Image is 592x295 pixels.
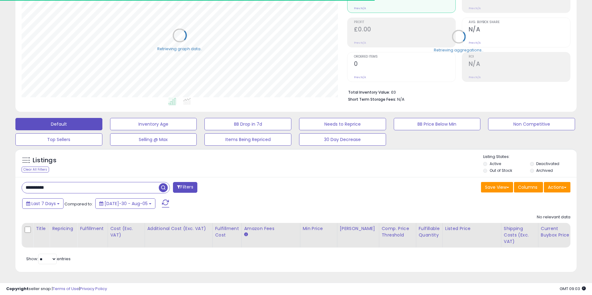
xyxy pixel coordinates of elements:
[105,200,148,207] span: [DATE]-30 - Aug-05
[53,286,79,292] a: Terms of Use
[215,225,239,238] div: Fulfillment Cost
[445,225,499,232] div: Listed Price
[157,46,202,51] div: Retrieving graph data..
[204,133,291,146] button: Items Being Repriced
[52,225,75,232] div: Repricing
[541,225,573,238] div: Current Buybox Price
[36,225,47,232] div: Title
[80,286,107,292] a: Privacy Policy
[490,161,501,166] label: Active
[173,182,197,193] button: Filters
[22,167,49,172] div: Clear All Filters
[110,118,197,130] button: Inventory Age
[303,225,335,232] div: Min Price
[80,225,105,232] div: Fulfillment
[536,168,553,173] label: Archived
[33,156,56,165] h5: Listings
[419,225,440,238] div: Fulfillable Quantity
[110,225,142,238] div: Cost (Exc. VAT)
[244,232,248,237] small: Amazon Fees.
[536,161,559,166] label: Deactivated
[26,256,71,262] span: Show: entries
[22,198,64,209] button: Last 7 Days
[6,286,107,292] div: seller snap | |
[434,47,483,53] div: Retrieving aggregations..
[6,286,29,292] strong: Copyright
[95,198,155,209] button: [DATE]-30 - Aug-05
[31,200,56,207] span: Last 7 Days
[299,133,386,146] button: 30 Day Decrease
[518,184,537,190] span: Columns
[544,182,570,192] button: Actions
[340,225,376,232] div: [PERSON_NAME]
[394,118,481,130] button: BB Price Below Min
[537,214,570,220] div: No relevant data
[244,225,298,232] div: Amazon Fees
[382,225,413,238] div: Comp. Price Threshold
[560,286,586,292] span: 2025-08-14 09:03 GMT
[490,168,512,173] label: Out of Stock
[488,118,575,130] button: Non Competitive
[483,154,576,160] p: Listing States:
[15,118,102,130] button: Default
[504,225,536,245] div: Shipping Costs (Exc. VAT)
[147,225,210,232] div: Additional Cost (Exc. VAT)
[299,118,386,130] button: Needs to Reprice
[481,182,513,192] button: Save View
[15,133,102,146] button: Top Sellers
[64,201,93,207] span: Compared to:
[204,118,291,130] button: BB Drop in 7d
[514,182,543,192] button: Columns
[110,133,197,146] button: Selling @ Max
